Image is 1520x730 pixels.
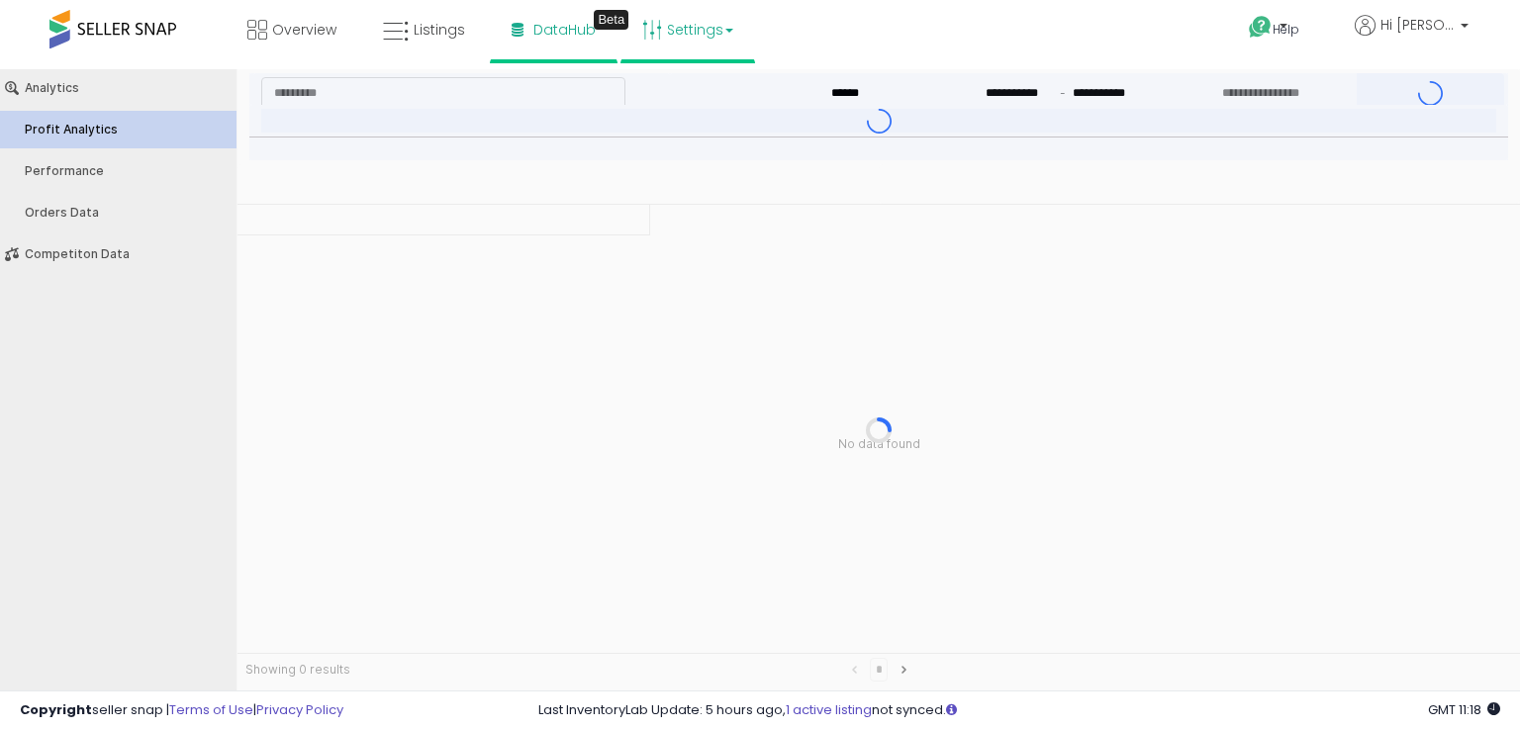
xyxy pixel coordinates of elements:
[866,348,892,374] div: Progress circle
[786,700,872,719] a: 1 active listing
[1273,21,1299,38] span: Help
[25,12,232,26] div: Analytics
[1380,15,1455,35] span: Hi [PERSON_NAME]
[1355,15,1469,59] a: Hi [PERSON_NAME]
[25,137,232,150] div: Orders Data
[237,95,1520,627] div: Table toolbar
[25,53,232,67] div: Profit Analytics
[20,701,343,720] div: seller snap | |
[272,20,336,40] span: Overview
[20,700,92,719] strong: Copyright
[25,95,232,109] div: Performance
[169,700,253,719] a: Terms of Use
[1428,700,1500,719] span: 2025-09-9 11:18 GMT
[414,20,465,40] span: Listings
[538,701,1500,720] div: Last InventoryLab Update: 5 hours ago, not synced.
[594,10,628,30] div: Tooltip anchor
[256,700,343,719] a: Privacy Policy
[25,178,232,192] div: Competiton Data
[533,20,596,40] span: DataHub
[1248,15,1273,40] i: Get Help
